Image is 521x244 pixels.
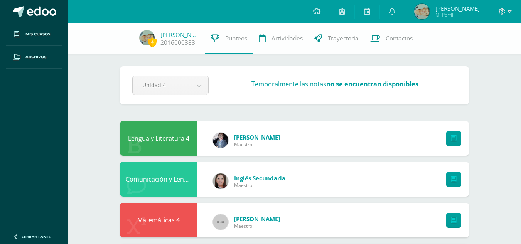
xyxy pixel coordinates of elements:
span: Inglés Secundaria [234,174,285,182]
h3: Temporalmente las notas . [251,79,420,88]
a: Actividades [253,23,309,54]
a: Archivos [6,46,62,69]
span: Maestro [234,223,280,229]
span: Unidad 4 [142,76,180,94]
span: [PERSON_NAME] [234,133,280,141]
div: Matemáticas 4 [120,203,197,237]
img: 60x60 [213,214,228,230]
span: Maestro [234,141,280,148]
span: [PERSON_NAME] [435,5,480,12]
div: Lengua y Literatura 4 [120,121,197,156]
a: 2016000383 [160,39,195,47]
a: Contactos [364,23,418,54]
img: 702136d6d401d1cd4ce1c6f6778c2e49.png [213,133,228,148]
span: Archivos [25,54,46,60]
span: Trayectoria [328,34,359,42]
a: [PERSON_NAME] [160,31,199,39]
img: 8af0450cf43d44e38c4a1497329761f3.png [213,173,228,189]
span: Cerrar panel [22,234,51,239]
a: Unidad 4 [133,76,208,95]
span: 4 [148,37,157,47]
a: Mis cursos [6,23,62,46]
strong: no se encuentran disponibles [326,79,418,88]
div: Comunicación y Lenguaje L3 Inglés [120,162,197,197]
span: Punteos [225,34,247,42]
span: Mis cursos [25,31,50,37]
span: Actividades [271,34,303,42]
span: Contactos [386,34,413,42]
img: 7e96c599dc59bbbb4f30c2d78f6b81ba.png [414,4,430,19]
span: Mi Perfil [435,12,480,18]
img: 7e96c599dc59bbbb4f30c2d78f6b81ba.png [139,30,155,45]
span: Maestro [234,182,285,188]
a: Punteos [205,23,253,54]
a: Trayectoria [309,23,364,54]
span: [PERSON_NAME] [234,215,280,223]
